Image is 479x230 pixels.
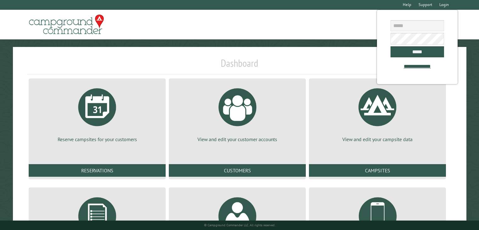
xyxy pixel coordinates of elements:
[176,136,298,143] p: View and edit your customer accounts
[316,83,438,143] a: View and edit your campsite data
[176,83,298,143] a: View and edit your customer accounts
[27,12,106,37] img: Campground Commander
[36,136,158,143] p: Reserve campsites for your customers
[36,83,158,143] a: Reserve campsites for your customers
[27,57,452,74] h1: Dashboard
[29,164,166,177] a: Reservations
[204,223,275,227] small: © Campground Commander LLC. All rights reserved.
[169,164,306,177] a: Customers
[316,136,438,143] p: View and edit your campsite data
[309,164,446,177] a: Campsites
